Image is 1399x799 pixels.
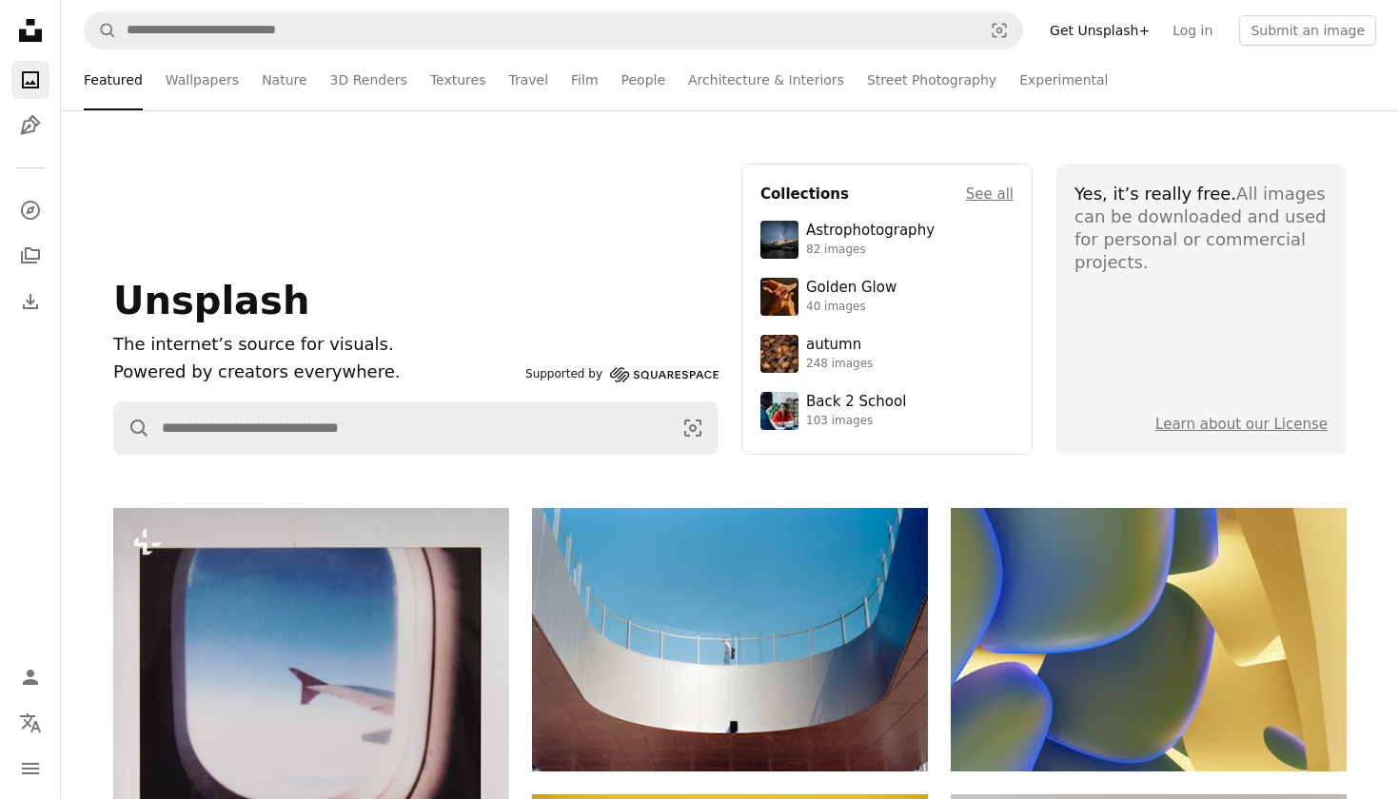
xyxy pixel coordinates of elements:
a: Architecture & Interiors [688,49,844,110]
form: Find visuals sitewide [113,401,719,455]
a: People [621,49,666,110]
a: Abstract organic shapes with blue and yellow gradients [951,631,1347,648]
button: Search Unsplash [85,12,117,49]
button: Menu [11,750,49,788]
a: Nature [262,49,306,110]
div: Back 2 School [806,393,906,412]
div: 248 images [806,357,873,372]
a: View from an airplane window, looking at the wing. [113,731,509,749]
div: Golden Glow [806,279,897,298]
div: All images can be downloaded and used for personal or commercial projects. [1074,183,1328,274]
a: Explore [11,191,49,229]
img: premium_photo-1683135218355-6d72011bf303 [760,392,798,430]
a: Download History [11,283,49,321]
a: Log in [1161,15,1224,46]
a: Back 2 School103 images [760,392,1014,430]
a: Illustrations [11,107,49,145]
a: Street Photography [867,49,996,110]
h1: The internet’s source for visuals. [113,331,518,359]
div: Astrophotography [806,222,935,241]
a: Supported by [525,363,719,386]
a: Photos [11,61,49,99]
span: Yes, it’s really free. [1074,184,1236,204]
form: Find visuals sitewide [84,11,1023,49]
img: photo-1538592487700-be96de73306f [760,221,798,259]
a: autumn248 images [760,335,1014,373]
a: Travel [508,49,548,110]
div: 82 images [806,243,935,258]
a: Learn about our License [1155,416,1328,433]
img: photo-1637983927634-619de4ccecac [760,335,798,373]
a: Collections [11,237,49,275]
p: Powered by creators everywhere. [113,359,518,386]
a: Golden Glow40 images [760,278,1014,316]
button: Search Unsplash [114,402,150,454]
img: premium_photo-1754759085924-d6c35cb5b7a4 [760,278,798,316]
button: Language [11,704,49,742]
button: Visual search [976,12,1022,49]
a: Get Unsplash+ [1038,15,1161,46]
a: Astrophotography82 images [760,221,1014,259]
a: 3D Renders [330,49,407,110]
a: See all [966,183,1014,205]
a: Experimental [1019,49,1108,110]
a: Film [571,49,598,110]
div: autumn [806,336,873,355]
button: Visual search [668,402,718,454]
a: Wallpapers [166,49,239,110]
h4: Collections [760,183,849,205]
div: 103 images [806,414,906,429]
img: Abstract organic shapes with blue and yellow gradients [951,508,1347,771]
img: Modern architecture with a person on a balcony [532,508,928,771]
a: Modern architecture with a person on a balcony [532,631,928,648]
a: Textures [430,49,486,110]
span: Unsplash [113,279,309,322]
button: Submit an image [1239,15,1376,46]
div: 40 images [806,300,897,315]
a: Log in / Sign up [11,658,49,696]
